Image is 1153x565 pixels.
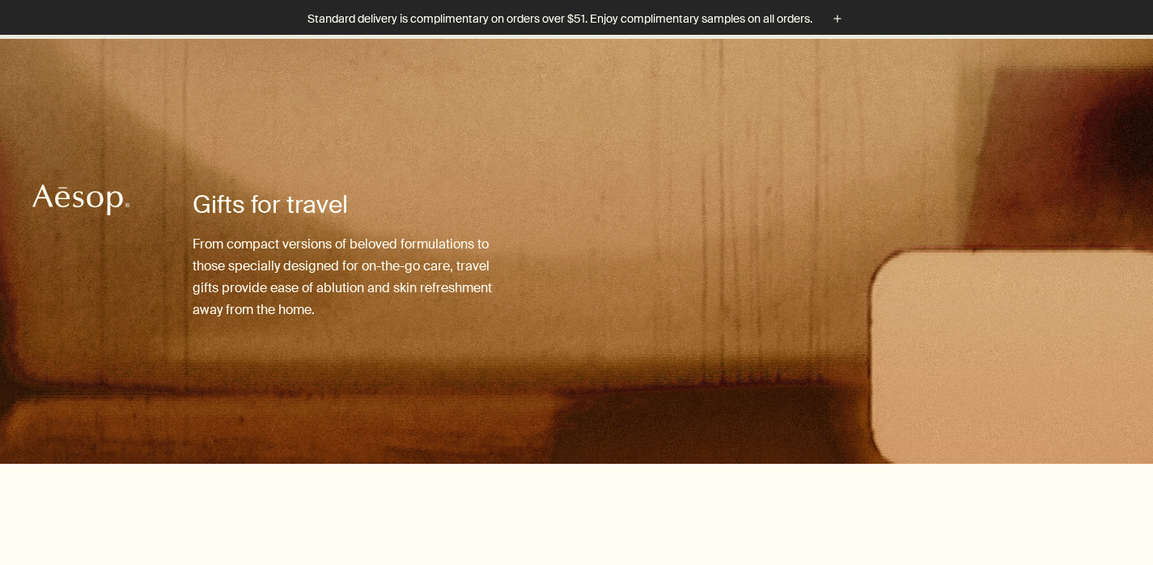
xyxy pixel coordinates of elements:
[28,180,134,224] a: Aesop
[193,233,512,321] p: From compact versions of beloved formulations to those specially designed for on-the-go care, tra...
[729,522,758,551] button: Save to cabinet
[344,522,373,551] button: Save to cabinet
[786,529,889,544] div: Notable formulation
[1114,522,1143,551] button: Save to cabinet
[307,10,846,28] button: Standard delivery is complimentary on orders over $51. Enjoy complimentary samples on all orders.
[32,184,129,216] svg: Aesop
[307,11,812,28] p: Standard delivery is complimentary on orders over $51. Enjoy complimentary samples on all orders.
[193,189,512,221] h1: Gifts for travel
